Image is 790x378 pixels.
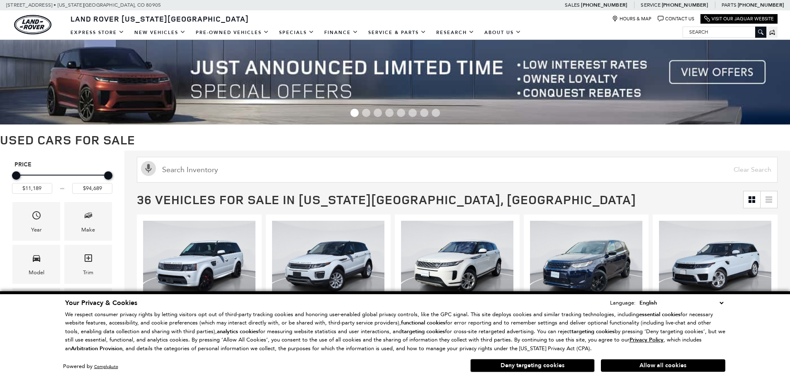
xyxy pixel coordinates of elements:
[401,221,515,306] img: 2020 Land Rover Range Rover Evoque S 1
[94,364,118,369] a: ComplyAuto
[272,221,386,306] img: 2017 Land Rover Range Rover Evoque SE 1
[137,191,636,208] span: 36 Vehicles for Sale in [US_STATE][GEOGRAPHIC_DATA], [GEOGRAPHIC_DATA]
[12,183,52,194] input: Minimum
[683,27,766,37] input: Search
[385,109,394,117] span: Go to slide 4
[272,221,386,306] div: 1 / 2
[191,25,274,40] a: Pre-Owned Vehicles
[659,221,773,306] img: 2018 Land Rover Range Rover Sport HSE 1
[639,311,681,318] strong: essential cookies
[64,202,112,241] div: MakeMake
[319,25,363,40] a: Finance
[571,328,615,335] strong: targeting cookies
[143,221,257,306] div: 1 / 2
[32,208,41,225] span: Year
[83,208,93,225] span: Make
[722,2,737,8] span: Parts
[15,161,110,168] h5: Price
[70,14,249,24] span: Land Rover [US_STATE][GEOGRAPHIC_DATA]
[64,245,112,283] div: TrimTrim
[470,359,595,372] button: Deny targeting cookies
[612,16,651,22] a: Hours & Map
[397,109,405,117] span: Go to slide 5
[14,15,51,34] a: land-rover
[432,109,440,117] span: Go to slide 8
[637,298,725,307] select: Language Select
[738,2,784,8] a: [PHONE_NUMBER]
[64,288,112,327] div: FueltypeFueltype
[66,25,129,40] a: EXPRESS STORE
[137,157,778,183] input: Search Inventory
[659,221,773,306] div: 1 / 2
[12,288,60,327] div: FeaturesFeatures
[81,225,95,234] div: Make
[374,109,382,117] span: Go to slide 3
[32,251,41,268] span: Model
[65,310,725,353] p: We respect consumer privacy rights by letting visitors opt out of third-party tracking cookies an...
[479,25,526,40] a: About Us
[29,268,44,277] div: Model
[129,25,191,40] a: New Vehicles
[12,202,60,241] div: YearYear
[72,183,112,194] input: Maximum
[420,109,428,117] span: Go to slide 7
[530,221,644,306] img: 2022 Land Rover Discovery Sport S R-Dynamic 1
[581,2,627,8] a: [PHONE_NUMBER]
[401,221,515,306] div: 1 / 2
[66,14,254,24] a: Land Rover [US_STATE][GEOGRAPHIC_DATA]
[66,25,526,40] nav: Main Navigation
[143,221,257,306] img: 2013 Land Rover Range Rover Sport Supercharged 1
[71,345,122,352] strong: Arbitration Provision
[641,2,660,8] span: Service
[83,268,93,277] div: Trim
[31,225,42,234] div: Year
[362,109,370,117] span: Go to slide 2
[363,25,431,40] a: Service & Parts
[12,171,20,180] div: Minimum Price
[12,168,112,194] div: Price
[402,328,445,335] strong: targeting cookies
[704,16,774,22] a: Visit Our Jaguar Website
[662,2,708,8] a: [PHONE_NUMBER]
[350,109,359,117] span: Go to slide 1
[65,298,137,307] span: Your Privacy & Cookies
[217,328,258,335] strong: analytics cookies
[408,109,417,117] span: Go to slide 6
[104,171,112,180] div: Maximum Price
[6,2,161,8] a: [STREET_ADDRESS] • [US_STATE][GEOGRAPHIC_DATA], CO 80905
[658,16,694,22] a: Contact Us
[630,337,664,343] a: Privacy Policy
[274,25,319,40] a: Specials
[83,251,93,268] span: Trim
[530,221,644,306] div: 1 / 2
[431,25,479,40] a: Research
[401,319,445,327] strong: functional cookies
[14,15,51,34] img: Land Rover
[601,359,725,372] button: Allow all cookies
[610,300,636,305] div: Language:
[565,2,580,8] span: Sales
[141,161,156,176] svg: Click to toggle on voice search
[12,245,60,283] div: ModelModel
[63,364,118,369] div: Powered by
